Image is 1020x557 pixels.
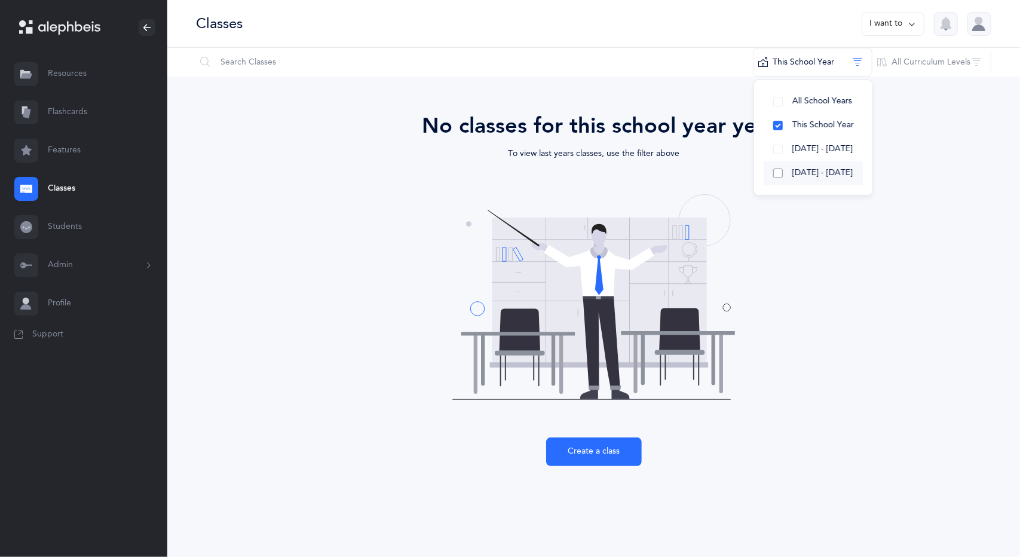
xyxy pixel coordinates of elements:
[753,48,872,76] button: This School Year
[355,142,833,161] div: To view last years classes, use the filter above
[764,161,863,185] button: [DATE] - [DATE]
[196,14,243,33] div: Classes
[452,185,736,409] img: classes-coming-soon.svg
[792,120,854,130] span: This School Year
[764,90,863,114] button: All School Years
[792,144,853,154] span: [DATE] - [DATE]
[862,12,924,36] button: I want to
[195,48,753,76] input: Search Classes
[872,48,991,76] button: All Curriculum Levels
[546,437,642,466] button: Create a class
[283,110,905,142] div: No classes for this school year yet
[792,96,852,106] span: All School Years
[792,168,853,177] span: [DATE] - [DATE]
[32,329,63,341] span: Support
[764,137,863,161] button: [DATE] - [DATE]
[764,114,863,137] button: This School Year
